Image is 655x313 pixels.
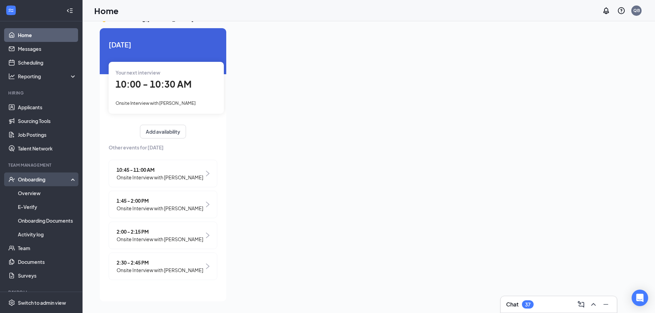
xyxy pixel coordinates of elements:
[18,42,77,56] a: Messages
[18,56,77,69] a: Scheduling
[116,69,160,76] span: Your next interview
[117,166,203,174] span: 10:45 - 11:00 AM
[18,200,77,214] a: E-Verify
[140,125,186,138] button: Add availability
[18,227,77,241] a: Activity log
[18,214,77,227] a: Onboarding Documents
[117,204,203,212] span: Onsite Interview with [PERSON_NAME]
[117,235,203,243] span: Onsite Interview with [PERSON_NAME]
[602,300,610,309] svg: Minimize
[94,5,119,16] h1: Home
[18,186,77,200] a: Overview
[18,100,77,114] a: Applicants
[116,100,196,106] span: Onsite Interview with [PERSON_NAME]
[116,78,192,90] span: 10:00 - 10:30 AM
[18,176,71,183] div: Onboarding
[18,299,66,306] div: Switch to admin view
[18,28,77,42] a: Home
[576,299,587,310] button: ComposeMessage
[18,73,77,80] div: Reporting
[617,7,625,15] svg: QuestionInfo
[8,90,75,96] div: Hiring
[602,7,610,15] svg: Notifications
[588,299,599,310] button: ChevronUp
[18,128,77,142] a: Job Postings
[117,259,203,266] span: 2:30 - 2:45 PM
[18,142,77,155] a: Talent Network
[18,255,77,269] a: Documents
[117,266,203,274] span: Onsite Interview with [PERSON_NAME]
[525,302,531,308] div: 37
[577,300,585,309] svg: ComposeMessage
[109,144,217,151] span: Other events for [DATE]
[506,301,518,308] h3: Chat
[589,300,598,309] svg: ChevronUp
[632,290,648,306] div: Open Intercom Messenger
[8,299,15,306] svg: Settings
[117,197,203,204] span: 1:45 - 2:00 PM
[8,7,14,14] svg: WorkstreamLogo
[8,176,15,183] svg: UserCheck
[8,162,75,168] div: Team Management
[18,269,77,282] a: Surveys
[117,174,203,181] span: Onsite Interview with [PERSON_NAME]
[600,299,611,310] button: Minimize
[8,73,15,80] svg: Analysis
[18,241,77,255] a: Team
[18,114,77,128] a: Sourcing Tools
[109,39,217,50] span: [DATE]
[8,289,75,295] div: Payroll
[633,8,640,13] div: QB
[117,228,203,235] span: 2:00 - 2:15 PM
[66,7,73,14] svg: Collapse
